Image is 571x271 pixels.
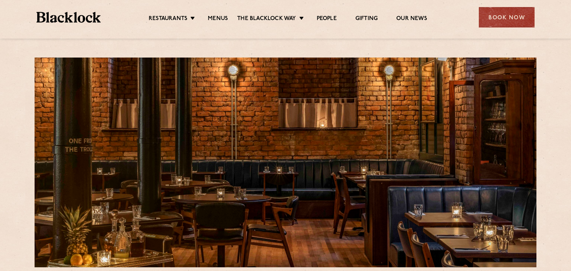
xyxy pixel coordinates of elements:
[396,15,427,23] a: Our News
[149,15,187,23] a: Restaurants
[355,15,378,23] a: Gifting
[36,12,101,23] img: BL_Textured_Logo-footer-cropped.svg
[479,7,535,27] div: Book Now
[208,15,228,23] a: Menus
[317,15,337,23] a: People
[237,15,296,23] a: The Blacklock Way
